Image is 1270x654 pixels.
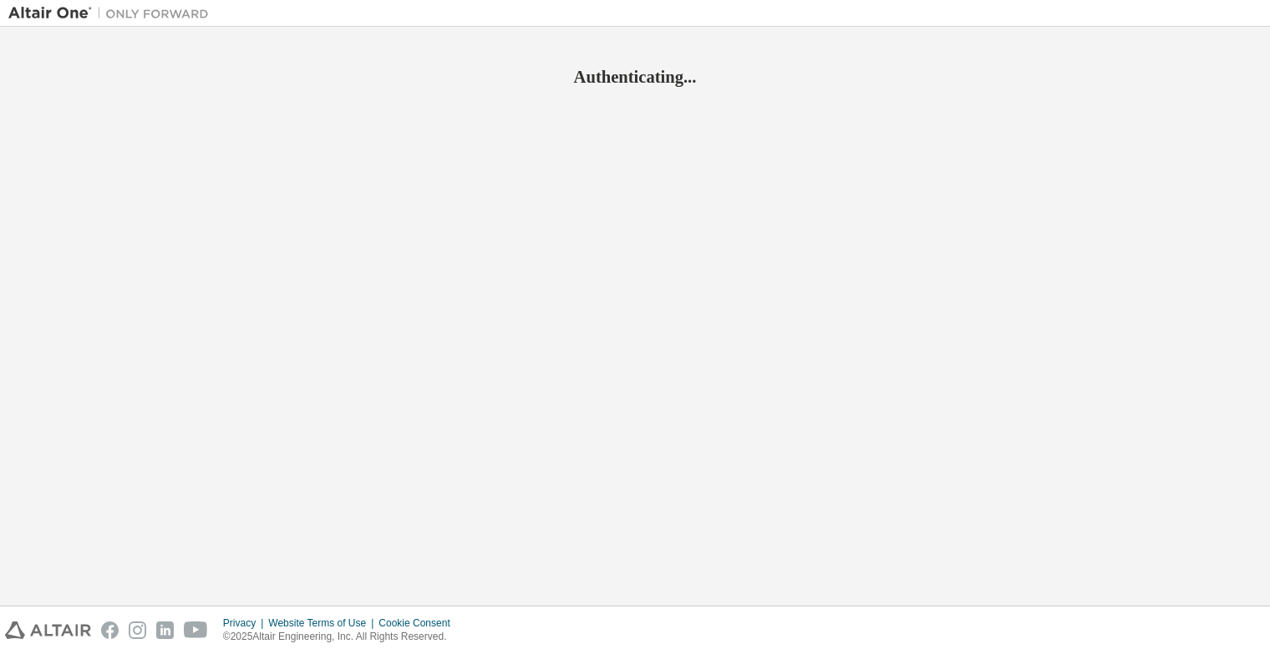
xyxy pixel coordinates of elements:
[5,621,91,639] img: altair_logo.svg
[8,66,1262,88] h2: Authenticating...
[268,616,378,630] div: Website Terms of Use
[378,616,460,630] div: Cookie Consent
[101,621,119,639] img: facebook.svg
[129,621,146,639] img: instagram.svg
[156,621,174,639] img: linkedin.svg
[223,616,268,630] div: Privacy
[223,630,460,644] p: © 2025 Altair Engineering, Inc. All Rights Reserved.
[184,621,208,639] img: youtube.svg
[8,5,217,22] img: Altair One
